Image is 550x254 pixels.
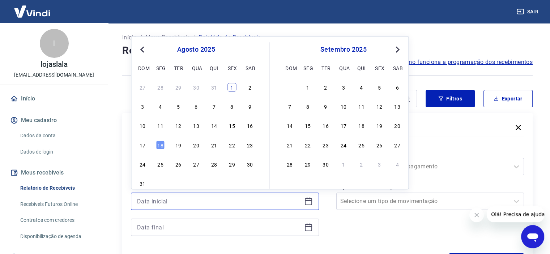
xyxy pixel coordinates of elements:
[393,83,402,91] div: Choose sábado, 6 de setembro de 2025
[303,102,312,111] div: Choose segunda-feira, 8 de setembro de 2025
[321,121,330,130] div: Choose terça-feira, 16 de setembro de 2025
[285,64,294,72] div: dom
[40,61,68,68] p: lojaslala
[199,33,261,42] p: Relatório de Recebíveis
[192,160,200,168] div: Choose quarta-feira, 27 de agosto de 2025
[383,58,533,66] a: Saiba como funciona a programação dos recebimentos
[210,83,218,91] div: Choose quinta-feira, 31 de julho de 2025
[156,64,165,72] div: seg
[339,121,348,130] div: Choose quarta-feira, 17 de setembro de 2025
[210,141,218,149] div: Choose quinta-feira, 21 de agosto de 2025
[246,141,254,149] div: Choose sábado, 23 de agosto de 2025
[469,208,484,222] iframe: Fechar mensagem
[227,160,236,168] div: Choose sexta-feira, 29 de agosto de 2025
[156,179,165,188] div: Choose segunda-feira, 1 de setembro de 2025
[393,141,402,149] div: Choose sábado, 27 de setembro de 2025
[321,102,330,111] div: Choose terça-feira, 9 de setembro de 2025
[246,83,254,91] div: Choose sábado, 2 de agosto de 2025
[192,83,200,91] div: Choose quarta-feira, 30 de julho de 2025
[339,141,348,149] div: Choose quarta-feira, 24 de setembro de 2025
[393,102,402,111] div: Choose sábado, 13 de setembro de 2025
[156,160,165,168] div: Choose segunda-feira, 25 de agosto de 2025
[375,121,384,130] div: Choose sexta-feira, 19 de setembro de 2025
[285,83,294,91] div: Choose domingo, 31 de agosto de 2025
[174,179,183,188] div: Choose terça-feira, 2 de setembro de 2025
[285,121,294,130] div: Choose domingo, 14 de setembro de 2025
[174,64,183,72] div: ter
[227,102,236,111] div: Choose sexta-feira, 8 de agosto de 2025
[393,121,402,130] div: Choose sábado, 20 de setembro de 2025
[9,112,99,128] button: Meu cadastro
[285,45,403,54] div: setembro 2025
[285,160,294,168] div: Choose domingo, 28 de setembro de 2025
[303,121,312,130] div: Choose segunda-feira, 15 de setembro de 2025
[357,141,366,149] div: Choose quinta-feira, 25 de setembro de 2025
[138,83,147,91] div: Choose domingo, 27 de julho de 2025
[321,83,330,91] div: Choose terça-feira, 2 de setembro de 2025
[140,33,142,42] p: /
[303,64,312,72] div: seg
[246,64,254,72] div: sab
[122,33,137,42] a: Início
[285,102,294,111] div: Choose domingo, 7 de setembro de 2025
[246,121,254,130] div: Choose sábado, 16 de agosto de 2025
[357,83,366,91] div: Choose quinta-feira, 4 de setembro de 2025
[375,83,384,91] div: Choose sexta-feira, 5 de setembro de 2025
[357,121,366,130] div: Choose quinta-feira, 18 de setembro de 2025
[321,160,330,168] div: Choose terça-feira, 30 de setembro de 2025
[145,33,190,42] a: Meus Recebíveis
[483,90,533,107] button: Exportar
[521,225,544,248] iframe: Botão para abrir a janela de mensagens
[303,141,312,149] div: Choose segunda-feira, 22 de setembro de 2025
[227,121,236,130] div: Choose sexta-feira, 15 de agosto de 2025
[393,160,402,168] div: Choose sábado, 4 de outubro de 2025
[17,128,99,143] a: Dados da conta
[138,102,147,111] div: Choose domingo, 3 de agosto de 2025
[515,5,541,18] button: Sair
[192,102,200,111] div: Choose quarta-feira, 6 de agosto de 2025
[17,229,99,244] a: Disponibilização de agenda
[210,160,218,168] div: Choose quinta-feira, 28 de agosto de 2025
[227,64,236,72] div: sex
[339,83,348,91] div: Choose quarta-feira, 3 de setembro de 2025
[210,64,218,72] div: qui
[210,121,218,130] div: Choose quinta-feira, 14 de agosto de 2025
[357,64,366,72] div: qui
[393,45,402,54] button: Next Month
[138,64,147,72] div: dom
[122,43,533,58] h4: Relatório de Recebíveis
[375,64,384,72] div: sex
[174,141,183,149] div: Choose terça-feira, 19 de agosto de 2025
[156,83,165,91] div: Choose segunda-feira, 28 de julho de 2025
[9,165,99,181] button: Meus recebíveis
[285,82,403,169] div: month 2025-09
[174,102,183,111] div: Choose terça-feira, 5 de agosto de 2025
[137,196,301,207] input: Data inicial
[138,141,147,149] div: Choose domingo, 17 de agosto de 2025
[138,179,147,188] div: Choose domingo, 31 de agosto de 2025
[174,160,183,168] div: Choose terça-feira, 26 de agosto de 2025
[339,64,348,72] div: qua
[156,141,165,149] div: Choose segunda-feira, 18 de agosto de 2025
[192,141,200,149] div: Choose quarta-feira, 20 de agosto de 2025
[14,71,94,79] p: [EMAIL_ADDRESS][DOMAIN_NAME]
[174,83,183,91] div: Choose terça-feira, 29 de julho de 2025
[210,102,218,111] div: Choose quinta-feira, 7 de agosto de 2025
[375,160,384,168] div: Choose sexta-feira, 3 de outubro de 2025
[321,141,330,149] div: Choose terça-feira, 23 de setembro de 2025
[357,160,366,168] div: Choose quinta-feira, 2 de outubro de 2025
[339,102,348,111] div: Choose quarta-feira, 10 de setembro de 2025
[137,82,255,189] div: month 2025-08
[246,102,254,111] div: Choose sábado, 9 de agosto de 2025
[285,141,294,149] div: Choose domingo, 21 de setembro de 2025
[4,5,61,11] span: Olá! Precisa de ajuda?
[192,64,200,72] div: qua
[17,197,99,212] a: Recebíveis Futuros Online
[174,121,183,130] div: Choose terça-feira, 12 de agosto de 2025
[303,160,312,168] div: Choose segunda-feira, 29 de setembro de 2025
[246,179,254,188] div: Choose sábado, 6 de setembro de 2025
[321,64,330,72] div: ter
[246,160,254,168] div: Choose sábado, 30 de agosto de 2025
